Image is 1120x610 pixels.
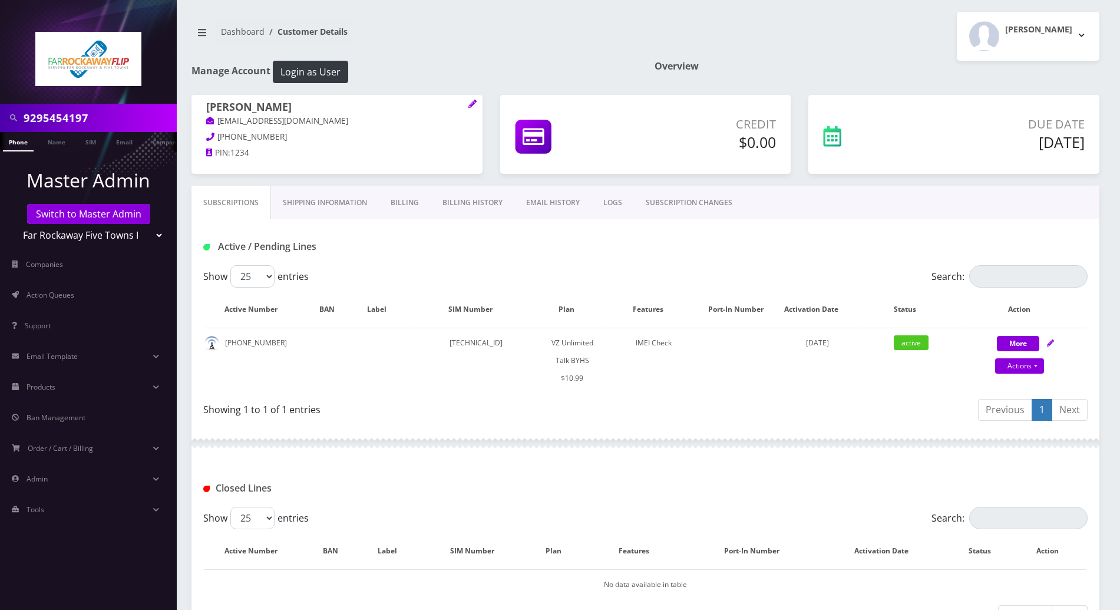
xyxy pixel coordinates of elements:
[3,132,34,151] a: Phone
[995,358,1044,374] a: Actions
[777,292,857,327] th: Activation Date: activate to sort column ascending
[203,241,486,252] h1: Active / Pending Lines
[26,259,63,269] span: Companies
[431,186,514,220] a: Billing History
[707,292,776,327] th: Port-In Number: activate to sort column ascending
[28,443,93,453] span: Order / Cart / Billing
[230,265,275,288] select: Showentries
[191,19,637,53] nav: breadcrumb
[379,186,431,220] a: Billing
[80,132,102,150] a: SIM
[544,328,600,393] td: VZ Unlimited Talk BYHS $10.99
[357,292,408,327] th: Label: activate to sort column ascending
[997,336,1039,351] button: More
[27,382,55,392] span: Products
[25,321,51,331] span: Support
[824,534,951,568] th: Activation Date: activate to sort column ascending
[191,61,637,83] h1: Manage Account
[364,534,423,568] th: Label: activate to sort column ascending
[42,132,71,150] a: Name
[206,147,230,159] a: PIN:
[916,133,1085,151] h5: [DATE]
[858,292,963,327] th: Status: activate to sort column ascending
[206,116,348,127] a: [EMAIL_ADDRESS][DOMAIN_NAME]
[310,534,362,568] th: BAN: activate to sort column ascending
[204,336,219,351] img: default.png
[191,186,271,220] a: Subscriptions
[265,25,348,38] li: Customer Details
[602,334,706,352] div: IMEI Check
[206,101,468,115] h1: [PERSON_NAME]
[27,351,78,361] span: Email Template
[631,133,776,151] h5: $0.00
[203,265,309,288] label: Show entries
[27,505,44,515] span: Tools
[409,328,543,393] td: [TECHNICAL_ID]
[273,61,348,83] button: Login as User
[1052,399,1088,421] a: Next
[894,335,929,350] span: active
[27,204,150,224] a: Switch to Master Admin
[602,292,706,327] th: Features: activate to sort column ascending
[203,244,210,250] img: Active / Pending Lines
[230,507,275,529] select: Showentries
[35,32,141,86] img: Far Rockaway Five Towns Flip
[217,131,287,142] span: [PHONE_NUMBER]
[693,534,822,568] th: Port-In Number: activate to sort column ascending
[514,186,592,220] a: EMAIL HISTORY
[544,292,600,327] th: Plan: activate to sort column ascending
[634,186,744,220] a: SUBSCRIPTION CHANGES
[110,132,138,150] a: Email
[230,147,249,158] span: 1234
[424,534,531,568] th: SIM Number: activate to sort column ascending
[1020,534,1086,568] th: Action : activate to sort column ascending
[953,534,1019,568] th: Status: activate to sort column ascending
[221,26,265,37] a: Dashboard
[204,534,309,568] th: Active Number: activate to sort column descending
[931,265,1088,288] label: Search:
[204,569,1086,599] td: No data available in table
[27,413,85,423] span: Ban Management
[592,186,634,220] a: LOGS
[978,399,1032,421] a: Previous
[24,107,174,129] input: Search in Company
[204,328,309,393] td: [PHONE_NUMBER]
[1032,399,1052,421] a: 1
[310,292,355,327] th: BAN: activate to sort column ascending
[964,292,1086,327] th: Action: activate to sort column ascending
[270,64,348,77] a: Login as User
[27,290,74,300] span: Action Queues
[203,507,309,529] label: Show entries
[969,265,1088,288] input: Search:
[655,61,1100,72] h1: Overview
[147,132,186,150] a: Company
[271,186,379,220] a: Shipping Information
[969,507,1088,529] input: Search:
[631,116,776,133] p: Credit
[931,507,1088,529] label: Search:
[587,534,692,568] th: Features: activate to sort column ascending
[204,292,309,327] th: Active Number: activate to sort column ascending
[203,398,637,417] div: Showing 1 to 1 of 1 entries
[533,534,586,568] th: Plan: activate to sort column ascending
[1005,25,1072,35] h2: [PERSON_NAME]
[27,474,48,484] span: Admin
[409,292,543,327] th: SIM Number: activate to sort column ascending
[203,486,210,492] img: Closed Lines
[203,483,486,494] h1: Closed Lines
[806,338,829,348] span: [DATE]
[957,12,1099,61] button: [PERSON_NAME]
[916,116,1085,133] p: Due Date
